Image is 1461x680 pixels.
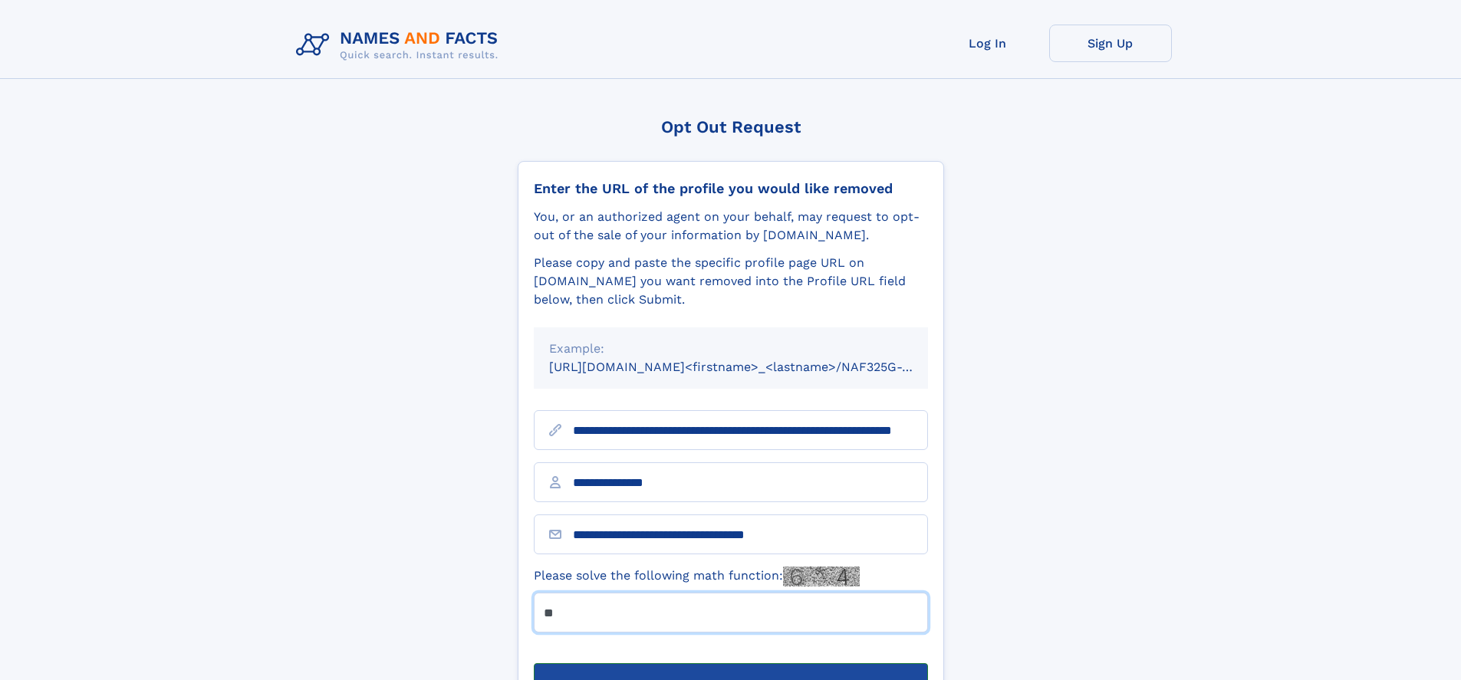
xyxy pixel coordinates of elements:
div: Example: [549,340,913,358]
label: Please solve the following math function: [534,567,860,586]
div: Opt Out Request [518,117,944,136]
div: You, or an authorized agent on your behalf, may request to opt-out of the sale of your informatio... [534,208,928,245]
img: Logo Names and Facts [290,25,511,66]
a: Sign Up [1049,25,1172,62]
small: [URL][DOMAIN_NAME]<firstname>_<lastname>/NAF325G-xxxxxxxx [549,360,957,374]
div: Enter the URL of the profile you would like removed [534,180,928,197]
a: Log In [926,25,1049,62]
div: Please copy and paste the specific profile page URL on [DOMAIN_NAME] you want removed into the Pr... [534,254,928,309]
